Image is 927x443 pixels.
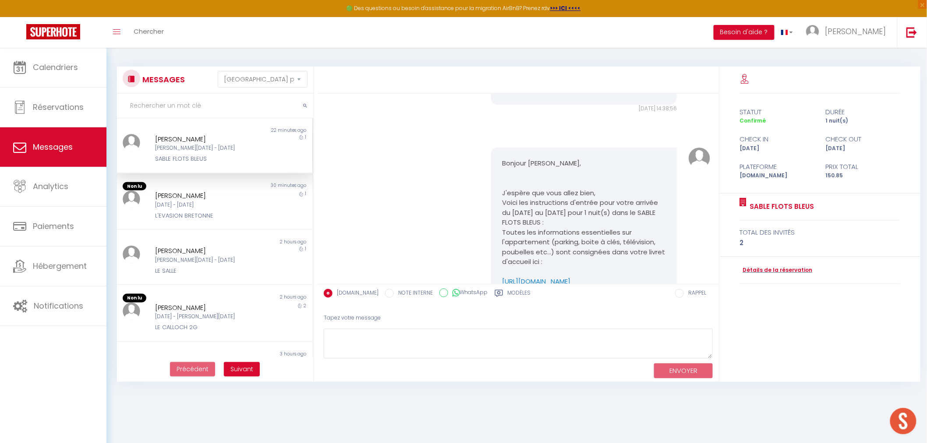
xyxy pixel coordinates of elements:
[215,182,312,191] div: 30 minutes ago
[215,351,312,358] div: 3 hours ago
[155,302,258,313] div: [PERSON_NAME]
[502,277,570,286] a: [URL][DOMAIN_NAME]
[906,27,917,38] img: logout
[324,307,713,329] div: Tapez votre message
[714,25,775,40] button: Besoin d'aide ?
[155,201,258,209] div: [DATE] - [DATE]
[155,190,258,201] div: [PERSON_NAME]
[820,162,906,172] div: Prix total
[820,117,906,125] div: 1 nuit(s)
[33,141,73,152] span: Messages
[739,238,900,248] div: 2
[215,239,312,246] div: 2 hours ago
[33,181,68,192] span: Analytics
[684,289,706,299] label: RAPPEL
[117,94,313,118] input: Rechercher un mot clé
[890,408,916,434] div: Ouvrir le chat
[491,105,677,113] div: [DATE] 14:38:56
[155,323,258,332] div: LE CALLOCH 2G
[734,172,820,180] div: [DOMAIN_NAME]
[820,107,906,117] div: durée
[820,144,906,153] div: [DATE]
[140,70,185,89] h3: MESSAGES
[155,134,258,144] div: [PERSON_NAME]
[177,365,209,373] span: Précédent
[155,246,258,256] div: [PERSON_NAME]
[654,363,713,379] button: ENVOYER
[502,188,666,198] p: J'espère que vous allez bien,
[448,288,488,298] label: WhatsApp
[123,190,140,208] img: ...
[123,134,140,151] img: ...
[230,365,253,373] span: Suivant
[155,155,258,163] div: SABLE FLOTS BLEUS
[34,300,83,311] span: Notifications
[304,358,307,364] span: 7
[820,134,906,144] div: check out
[734,144,820,153] div: [DATE]
[747,201,814,212] a: SABLE FLOTS BLEUS
[215,294,312,302] div: 2 hours ago
[734,162,820,172] div: Plateforme
[155,144,258,152] div: [PERSON_NAME][DATE] - [DATE]
[155,267,258,275] div: LE SALLE
[502,158,666,169] p: Bonjour [PERSON_NAME],
[33,221,74,232] span: Paiements
[123,246,140,263] img: ...
[123,294,146,302] span: Non lu
[806,25,819,38] img: ...
[734,107,820,117] div: statut
[215,127,312,134] div: 22 minutes ago
[304,302,307,309] span: 2
[123,358,140,375] img: ...
[739,227,900,238] div: total des invités
[689,148,710,169] img: ...
[127,17,170,48] a: Chercher
[800,17,897,48] a: ... [PERSON_NAME]
[305,134,307,141] span: 1
[550,4,581,12] a: >>> ICI <<<<
[155,358,258,368] div: [PERSON_NAME]
[155,256,258,264] div: [PERSON_NAME][DATE] - [DATE]
[123,302,140,320] img: ...
[739,117,766,124] span: Confirmé
[33,102,84,113] span: Réservations
[33,260,87,271] span: Hébergement
[825,26,886,37] span: [PERSON_NAME]
[305,246,307,252] span: 1
[305,190,307,197] span: 1
[394,289,433,299] label: NOTE INTERNE
[33,62,78,73] span: Calendriers
[820,172,906,180] div: 150.85
[155,211,258,220] div: L'EVASION BRETONNE
[123,182,146,191] span: Non lu
[134,27,164,36] span: Chercher
[734,134,820,144] div: check in
[224,362,260,377] button: Next
[508,289,531,300] label: Modèles
[333,289,379,299] label: [DOMAIN_NAME]
[26,24,80,39] img: Super Booking
[739,266,812,274] a: Détails de la réservation
[502,198,666,228] p: Voici les instructions d'entrée pour votre arrivée du [DATE] au [DATE] pour 1 nuit(s) dans le SAB...
[170,362,215,377] button: Previous
[155,313,258,321] div: [DATE] - [PERSON_NAME][DATE]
